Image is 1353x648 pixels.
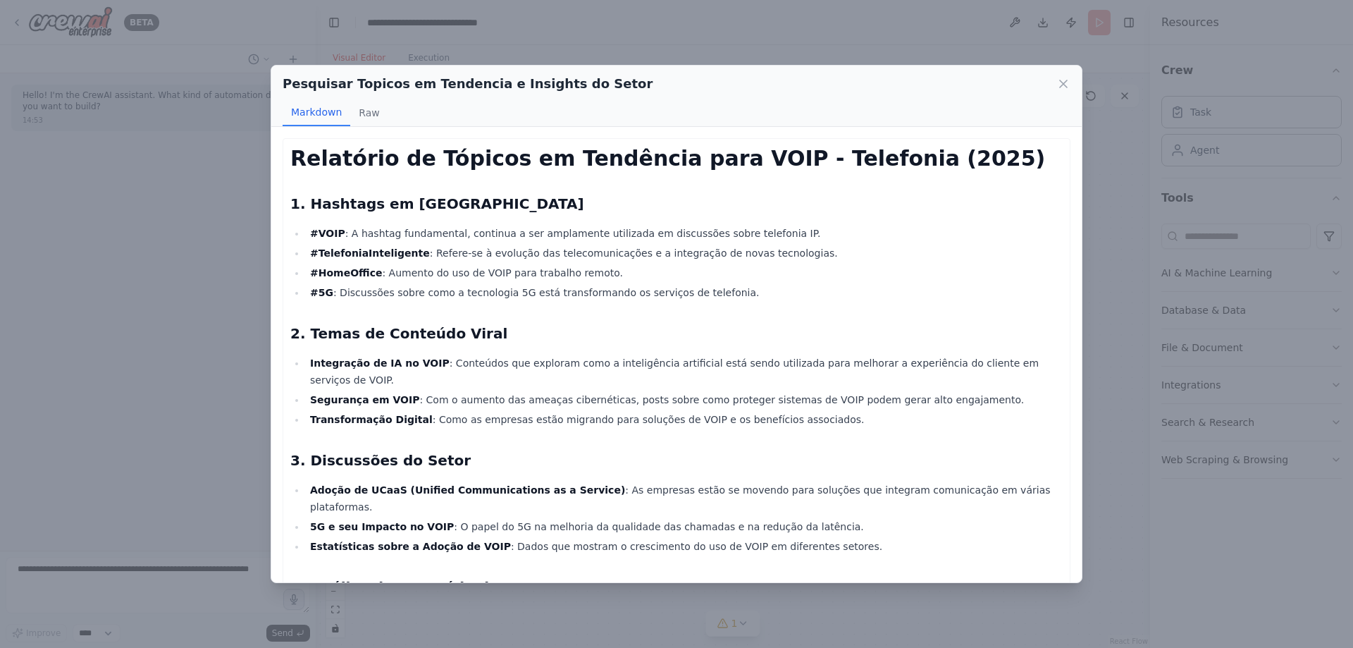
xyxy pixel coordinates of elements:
li: : Dados que mostram o crescimento do uso de VOIP em diferentes setores. [306,538,1063,555]
strong: Integração de IA no VOIP [310,357,450,369]
li: : As empresas estão se movendo para soluções que integram comunicação em várias plataformas. [306,482,1063,515]
h2: 4. Análise de Conteúdo de Concorrentes [290,577,1063,597]
li: : Como as empresas estão migrando para soluções de VOIP e os benefícios associados. [306,411,1063,428]
strong: #5G [310,287,333,298]
li: : Discussões sobre como a tecnologia 5G está transformando os serviços de telefonia. [306,284,1063,301]
strong: Adoção de UCaaS (Unified Communications as a Service) [310,484,625,496]
h2: 3. Discussões do Setor [290,451,1063,470]
button: Markdown [283,99,350,126]
h2: 1. Hashtags em [GEOGRAPHIC_DATA] [290,194,1063,214]
strong: Transformação Digital [310,414,433,425]
h1: Relatório de Tópicos em Tendência para VOIP - Telefonia (2025) [290,146,1063,171]
strong: #TelefoniaInteligente [310,247,430,259]
li: : Aumento do uso de VOIP para trabalho remoto. [306,264,1063,281]
button: Raw [350,99,388,126]
h2: Pesquisar Topicos em Tendencia e Insights do Setor [283,74,653,94]
li: : A hashtag fundamental, continua a ser amplamente utilizada em discussões sobre telefonia IP. [306,225,1063,242]
li: : Conteúdos que exploram como a inteligência artificial está sendo utilizada para melhorar a expe... [306,355,1063,389]
li: : O papel do 5G na melhoria da qualidade das chamadas e na redução da latência. [306,518,1063,535]
li: : Refere-se à evolução das telecomunicações e a integração de novas tecnologias. [306,245,1063,262]
strong: Segurança em VOIP [310,394,419,405]
strong: 5G e seu Impacto no VOIP [310,521,454,532]
h2: 2. Temas de Conteúdo Viral [290,324,1063,343]
strong: Estatísticas sobre a Adoção de VOIP [310,541,511,552]
strong: #HomeOffice [310,267,382,279]
li: : Com o aumento das ameaças cibernéticas, posts sobre como proteger sistemas de VOIP podem gerar ... [306,391,1063,408]
strong: #VOIP [310,228,345,239]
